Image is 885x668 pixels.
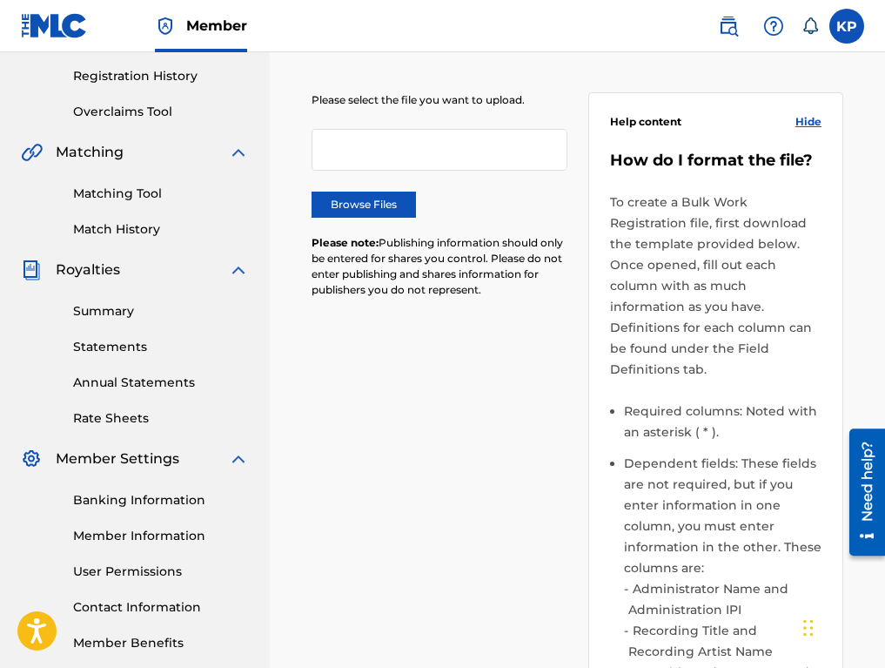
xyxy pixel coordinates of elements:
span: Please note: [312,236,379,249]
span: Member Settings [56,449,179,469]
a: Contact Information [73,598,249,617]
div: Notifications [801,17,819,35]
img: Matching [21,142,43,163]
a: Public Search [711,9,746,44]
span: Hide [795,114,821,130]
iframe: Chat Widget [798,584,885,668]
a: Overclaims Tool [73,103,249,121]
p: Publishing information should only be entered for shares you control. Please do not enter publish... [312,235,567,298]
div: Drag [803,602,814,654]
li: Administrator Name and Administration IPI [628,578,822,620]
li: Required columns: Noted with an asterisk ( * ). [624,401,822,453]
p: Please select the file you want to upload. [312,92,567,108]
iframe: Resource Center [836,422,885,562]
a: Annual Statements [73,374,249,392]
img: Member Settings [21,449,42,469]
h5: How do I format the file? [610,151,822,171]
span: Help content [610,114,681,130]
a: Rate Sheets [73,409,249,428]
span: Matching [56,142,124,163]
img: MLC Logo [21,13,88,38]
a: Banking Information [73,491,249,509]
img: Royalties [21,260,42,280]
a: User Permissions [73,563,249,581]
a: Summary [73,302,249,321]
a: Member Benefits [73,634,249,652]
img: expand [228,260,249,280]
a: Matching Tool [73,185,249,203]
img: search [718,16,739,37]
li: Recording Title and Recording Artist Name [628,620,822,662]
a: Registration History [73,67,249,85]
a: Statements [73,338,249,356]
img: help [763,16,784,37]
img: expand [228,449,249,469]
div: Help [756,9,791,44]
label: Browse Files [312,192,416,218]
a: Member Information [73,527,249,545]
a: Match History [73,220,249,239]
span: Royalties [56,260,120,280]
img: expand [228,142,249,163]
div: User Menu [829,9,864,44]
img: Top Rightsholder [155,16,176,37]
p: To create a Bulk Work Registration file, first download the template provided below. Once opened,... [610,192,822,380]
span: Member [186,16,247,36]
